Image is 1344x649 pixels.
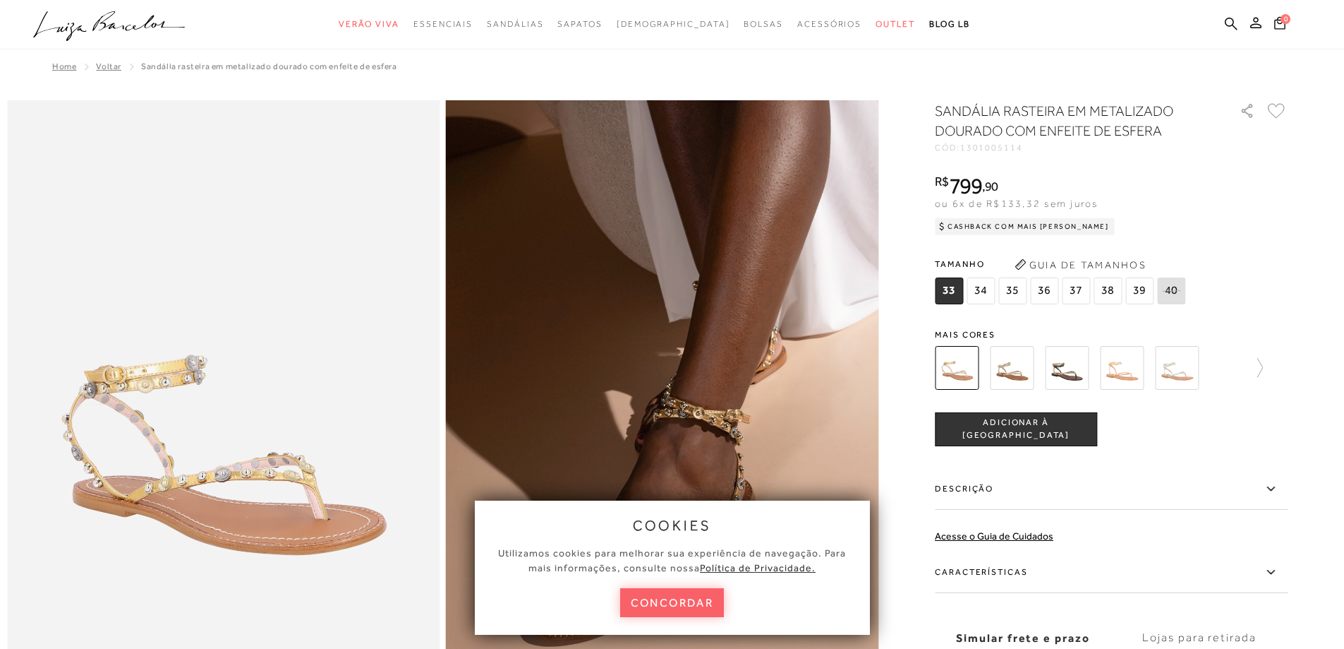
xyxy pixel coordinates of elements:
a: Voltar [96,61,121,71]
img: SANDÁLIA RASTEIRA EM METALIZADO DOURADO COM ENFEITE DE ESFERA [935,346,979,390]
span: ADICIONAR À [GEOGRAPHIC_DATA] [936,417,1096,441]
a: noSubCategoriesText [557,11,602,37]
h1: SANDÁLIA RASTEIRA EM METALIZADO DOURADO COM ENFEITE DE ESFERA [935,101,1199,141]
span: BLOG LB [929,19,970,29]
a: noSubCategoriesText [413,11,473,37]
span: Sandálias [487,19,543,29]
span: [DEMOGRAPHIC_DATA] [617,19,730,29]
span: 39 [1125,278,1154,304]
a: noSubCategoriesText [797,11,861,37]
div: CÓD: [935,143,1217,152]
button: Guia de Tamanhos [1010,254,1151,276]
span: Bolsas [744,19,783,29]
span: 799 [949,173,982,198]
img: SANDÁLIA RASTEIRA EM METALIZADO DOURADO COM ENFEITES DE ESFERA PRATAS E DOURADOS [990,346,1034,390]
span: 33 [935,278,963,304]
span: Essenciais [413,19,473,29]
span: ou 6x de R$133,32 sem juros [935,198,1098,209]
img: SANDÁLIA RASTEIRA EM METALIZADO DOURADO COM ENFEITES DE ESFERA PRATAS E DOURADOS [1045,346,1089,390]
button: concordar [620,588,725,617]
span: 35 [998,278,1027,304]
label: Descrição [935,469,1288,510]
span: Tamanho [935,254,1189,275]
button: ADICIONAR À [GEOGRAPHIC_DATA] [935,412,1097,446]
span: Acessórios [797,19,861,29]
span: 1301005114 [960,143,1023,153]
button: 0 [1270,16,1290,35]
span: 90 [985,179,998,193]
i: R$ [935,175,949,188]
span: SANDÁLIA RASTEIRA EM METALIZADO DOURADO COM ENFEITE DE ESFERA [141,61,397,71]
span: Sapatos [557,19,602,29]
label: Características [935,552,1288,593]
a: Acesse o Guia de Cuidados [935,530,1053,542]
a: noSubCategoriesText [744,11,783,37]
span: 34 [967,278,995,304]
div: Cashback com Mais [PERSON_NAME] [935,218,1115,235]
span: Utilizamos cookies para melhorar sua experiência de navegação. Para mais informações, consulte nossa [498,547,846,573]
span: Mais cores [935,331,1288,339]
i: , [982,180,998,193]
a: noSubCategoriesText [876,11,915,37]
span: 40 [1157,278,1185,304]
a: noSubCategoriesText [339,11,399,37]
a: noSubCategoriesText [617,11,730,37]
a: BLOG LB [929,11,970,37]
span: Outlet [876,19,915,29]
a: Home [52,61,76,71]
span: 38 [1094,278,1122,304]
span: Verão Viva [339,19,399,29]
span: 0 [1281,14,1290,24]
img: SANDÁLIA RASTEIRA EM METALIZADO PRATA COM ENFEITES [1155,346,1199,390]
img: SANDÁLIA RASTEIRA EM METALIZADO OURO COM ENFEITES [1100,346,1144,390]
span: cookies [633,518,712,533]
span: 36 [1030,278,1058,304]
span: 37 [1062,278,1090,304]
a: Política de Privacidade. [700,562,816,573]
a: noSubCategoriesText [487,11,543,37]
